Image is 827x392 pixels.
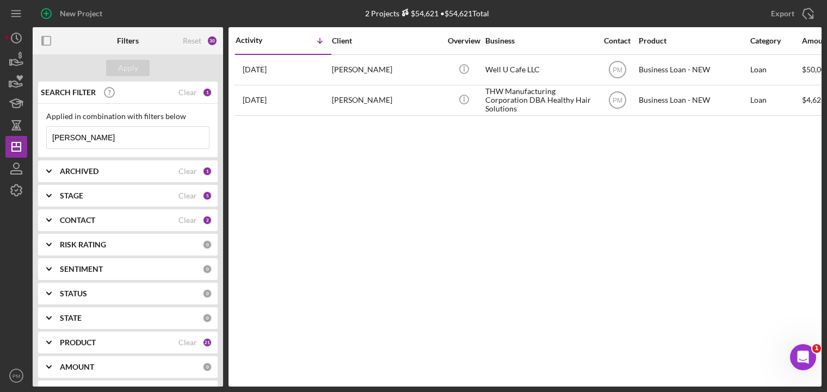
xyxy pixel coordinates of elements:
[750,86,801,115] div: Loan
[202,289,212,298] div: 0
[332,36,441,45] div: Client
[399,9,439,18] div: $54,621
[60,216,95,225] b: CONTACT
[802,95,825,104] span: $4,621
[118,60,138,76] div: Apply
[60,289,87,298] b: STATUS
[613,66,622,74] text: PM
[639,36,748,45] div: Product
[60,265,103,273] b: SENTIMENT
[202,215,212,225] div: 2
[33,3,113,24] button: New Project
[60,338,96,347] b: PRODUCT
[771,3,794,24] div: Export
[332,86,441,115] div: [PERSON_NAME]
[202,264,212,274] div: 0
[106,60,150,76] button: Apply
[485,36,594,45] div: Business
[812,344,821,353] span: 1
[365,9,489,18] div: 2 Projects • $54,621 Total
[236,36,283,45] div: Activity
[41,88,96,97] b: SEARCH FILTER
[750,55,801,84] div: Loan
[178,216,197,225] div: Clear
[46,112,209,121] div: Applied in combination with filters below
[613,97,622,104] text: PM
[202,191,212,201] div: 5
[202,240,212,250] div: 0
[60,240,106,249] b: RISK RATING
[178,88,197,97] div: Clear
[183,36,201,45] div: Reset
[60,363,94,371] b: AMOUNT
[202,362,212,372] div: 0
[60,3,102,24] div: New Project
[639,55,748,84] div: Business Loan - NEW
[202,313,212,323] div: 0
[485,86,594,115] div: THW Manufacturing Corporation DBA Healthy Hair Solutions
[60,191,83,200] b: STAGE
[13,373,20,379] text: PM
[790,344,816,370] iframe: Intercom live chat
[750,36,801,45] div: Category
[597,36,638,45] div: Contact
[117,36,139,45] b: Filters
[202,338,212,347] div: 21
[5,365,27,387] button: PM
[178,191,197,200] div: Clear
[243,96,267,104] time: 2025-06-03 15:04
[207,35,218,46] div: 30
[202,88,212,97] div: 1
[760,3,822,24] button: Export
[243,65,267,74] time: 2025-09-15 13:38
[443,36,484,45] div: Overview
[202,166,212,176] div: 1
[60,314,82,322] b: STATE
[178,167,197,176] div: Clear
[332,55,441,84] div: [PERSON_NAME]
[178,338,197,347] div: Clear
[639,86,748,115] div: Business Loan - NEW
[485,55,594,84] div: Well U Cafe LLC
[60,167,98,176] b: ARCHIVED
